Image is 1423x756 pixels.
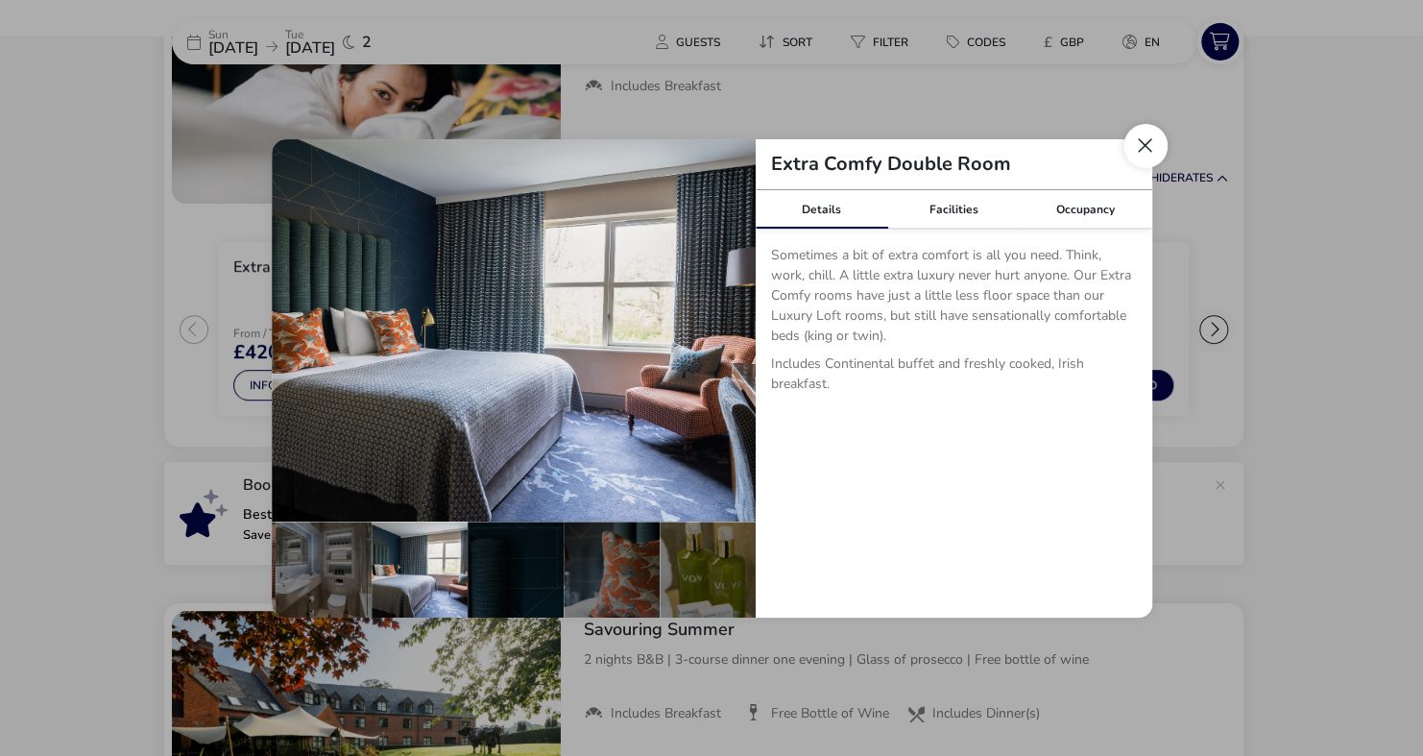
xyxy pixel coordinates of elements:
[272,139,1152,618] div: details
[756,155,1026,174] h2: Extra Comfy Double Room
[1020,190,1152,229] div: Occupancy
[756,190,888,229] div: Details
[1123,124,1168,168] button: Close dialog
[887,190,1020,229] div: Facilities
[771,354,1137,402] p: Includes Continental buffet and freshly cooked, Irish breakfast.
[771,245,1137,354] p: Sometimes a bit of extra comfort is all you need. Think, work, chill. A little extra luxury never...
[272,139,756,522] img: 2fc8d8194b289e90031513efd3cd5548923c7455a633bcbef55e80dd528340a8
